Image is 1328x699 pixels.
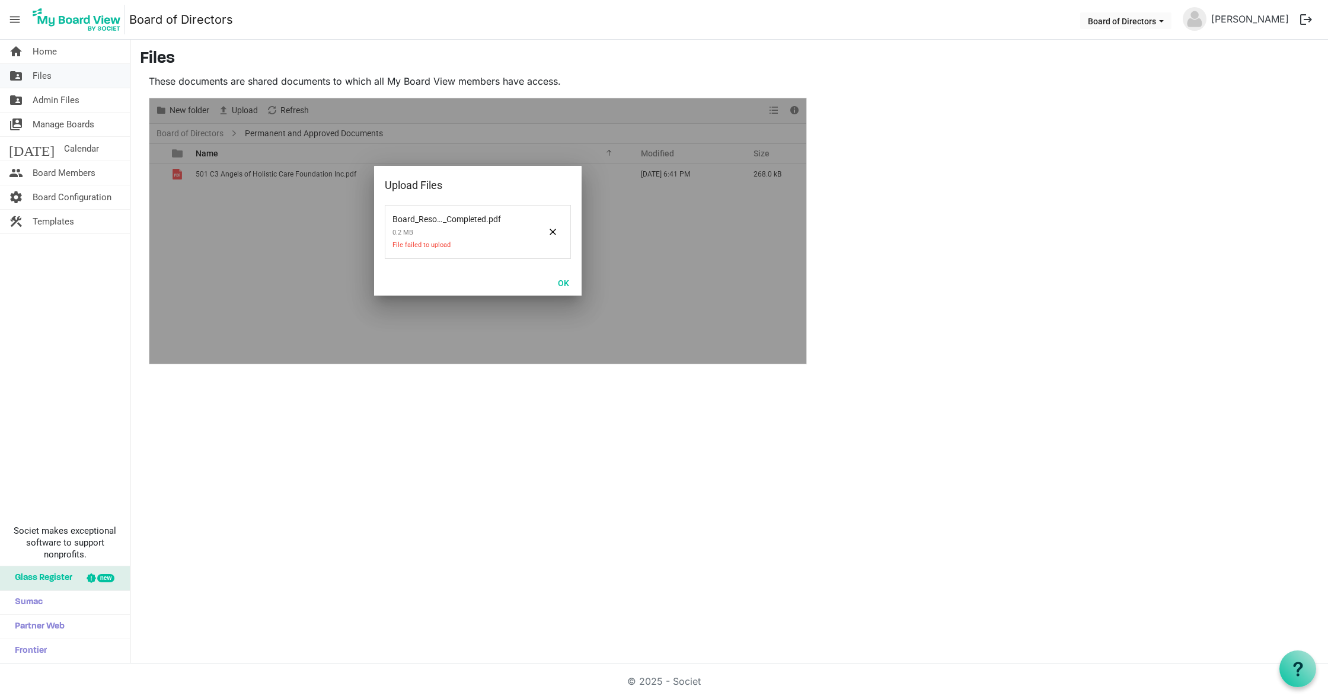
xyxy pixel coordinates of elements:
span: Templates [33,210,74,233]
span: Remove [542,222,563,243]
div: new [97,574,114,582]
span: Home [33,40,57,63]
span: Societ makes exceptional software to support nonprofits. [5,525,124,560]
span: Files [33,64,52,88]
button: logout [1294,7,1319,32]
span: Admin Files [33,88,79,112]
p: These documents are shared documents to which all My Board View members have access. [149,74,807,88]
span: Board_Resolution_-_change_in_officer_Completed.pdf [392,207,486,224]
span: Glass Register [9,566,72,590]
h3: Files [140,49,1319,69]
span: Partner Web [9,615,65,639]
img: My Board View Logo [29,5,124,34]
span: settings [9,185,23,209]
span: home [9,40,23,63]
span: [DATE] [9,137,55,161]
span: construction [9,210,23,233]
span: people [9,161,23,185]
div: Upload Files [385,177,534,194]
span: switch_account [9,113,23,136]
span: folder_shared [9,64,23,88]
img: no-profile-picture.svg [1183,7,1206,31]
span: 0.2 MB [392,224,517,241]
a: © 2025 - Societ [627,675,701,687]
span: Manage Boards [33,113,94,136]
span: Board Members [33,161,95,185]
span: Calendar [64,137,99,161]
span: Sumac [9,591,43,614]
span: Frontier [9,639,47,663]
span: File failed to upload [392,241,517,256]
a: My Board View Logo [29,5,129,34]
button: Board of Directors dropdownbutton [1080,12,1171,29]
span: menu [4,8,26,31]
a: Board of Directors [129,8,233,31]
span: folder_shared [9,88,23,112]
span: Board Configuration [33,185,111,209]
a: [PERSON_NAME] [1206,7,1294,31]
button: OK [550,274,577,291]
